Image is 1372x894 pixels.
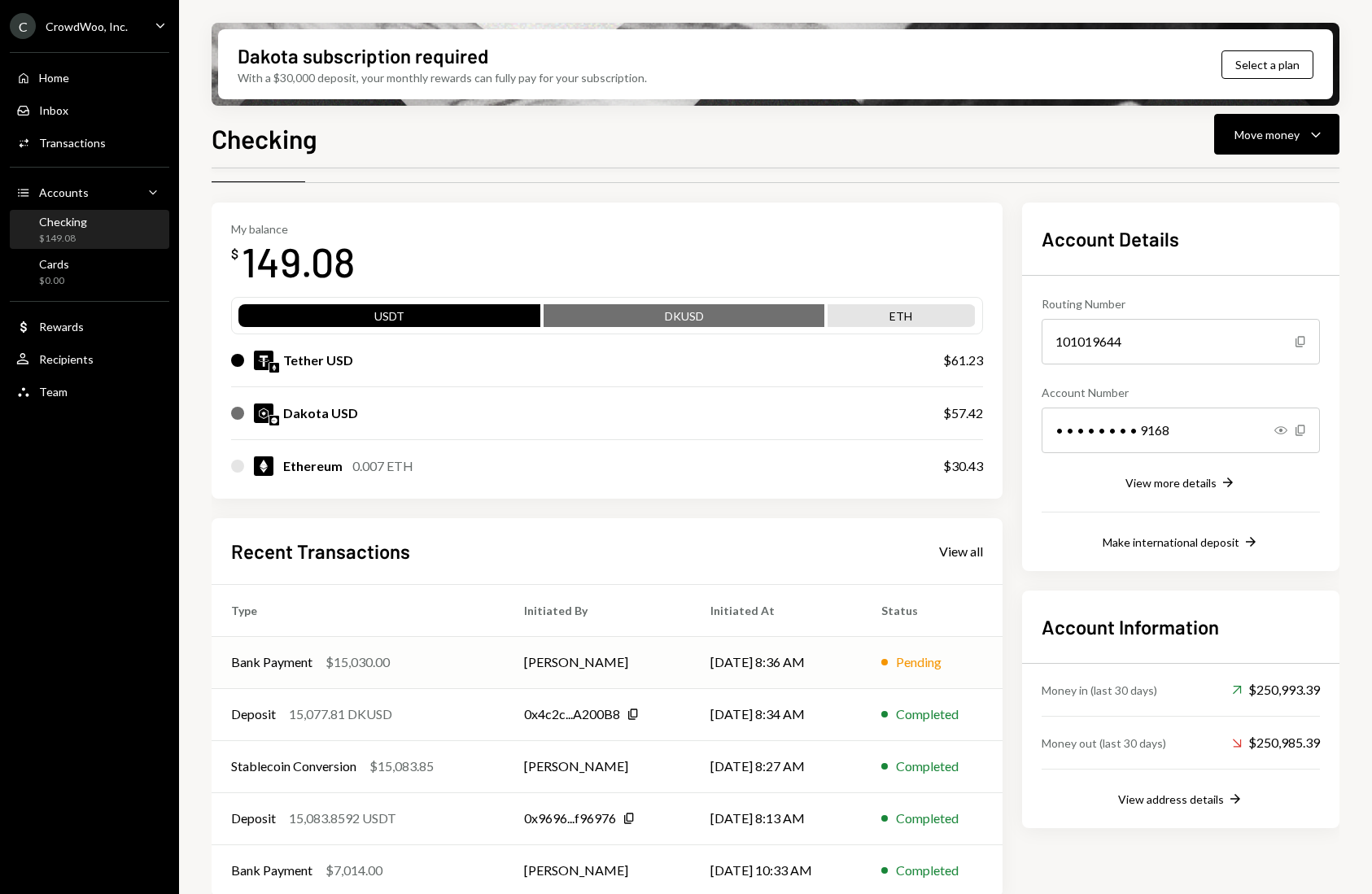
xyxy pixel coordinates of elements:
[524,704,620,724] div: 0x4c2c...A200B8
[939,543,983,560] div: View all
[238,69,647,86] div: With a $30,000 deposit, your monthly rewards can fully pay for your subscription.
[269,363,279,373] img: ethereum-mainnet
[862,584,1003,636] th: Status
[46,20,128,33] div: CrowdWoo, Inc.
[283,456,343,476] div: Ethereum
[1234,126,1300,143] div: Move money
[505,740,692,792] td: [PERSON_NAME]
[238,42,488,69] div: Dakota subscription required
[896,652,942,672] div: Pending
[939,542,983,560] a: View all
[1042,225,1320,252] h2: Account Details
[1125,476,1217,490] div: View more details
[231,538,410,565] h2: Recent Transactions
[231,704,276,724] div: Deposit
[896,757,959,776] div: Completed
[691,584,861,636] th: Initiated At
[39,71,69,85] div: Home
[10,344,169,373] a: Recipients
[254,403,273,423] img: DKUSD
[1042,319,1320,364] div: 101019644
[1042,408,1320,453] div: • • • • • • • • 9168
[1103,534,1259,552] button: Make international deposit
[10,312,169,341] a: Rewards
[1042,735,1166,752] div: Money out (last 30 days)
[505,636,692,688] td: [PERSON_NAME]
[1042,682,1157,699] div: Money in (last 30 days)
[943,403,983,423] div: $57.42
[39,215,87,229] div: Checking
[39,274,69,288] div: $0.00
[39,232,87,246] div: $149.08
[828,307,975,330] div: ETH
[691,740,861,792] td: [DATE] 8:27 AM
[231,246,238,262] div: $
[691,688,861,740] td: [DATE] 8:34 AM
[39,103,68,117] div: Inbox
[10,128,169,157] a: Transactions
[10,13,36,39] div: C
[524,809,616,828] div: 0x9696...f96976
[1232,680,1320,700] div: $250,993.39
[212,584,505,636] th: Type
[943,456,983,476] div: $30.43
[326,861,382,880] div: $7,014.00
[212,122,317,155] h1: Checking
[896,861,959,880] div: Completed
[10,377,169,406] a: Team
[369,757,434,776] div: $15,083.85
[231,861,312,880] div: Bank Payment
[1118,792,1224,806] div: View address details
[1042,384,1320,401] div: Account Number
[254,351,273,370] img: USDT
[1042,295,1320,312] div: Routing Number
[1118,791,1243,809] button: View address details
[326,652,390,672] div: $15,030.00
[505,584,692,636] th: Initiated By
[1221,50,1313,79] button: Select a plan
[10,177,169,207] a: Accounts
[10,252,169,291] a: Cards$0.00
[283,351,353,370] div: Tether USD
[39,385,68,399] div: Team
[10,95,169,124] a: Inbox
[1214,114,1339,155] button: Move money
[289,704,392,724] div: 15,077.81 DKUSD
[231,222,355,236] div: My balance
[269,416,279,425] img: base-mainnet
[896,809,959,828] div: Completed
[242,236,355,287] div: 149.08
[238,307,540,330] div: USDT
[1042,613,1320,640] h2: Account Information
[231,757,356,776] div: Stablecoin Conversion
[691,792,861,844] td: [DATE] 8:13 AM
[283,403,358,423] div: Dakota USD
[352,456,413,476] div: 0.007 ETH
[691,636,861,688] td: [DATE] 8:36 AM
[943,351,983,370] div: $61.23
[39,257,69,271] div: Cards
[10,63,169,92] a: Home
[254,456,273,476] img: ETH
[896,704,959,724] div: Completed
[231,652,312,672] div: Bank Payment
[1232,733,1320,752] div: $250,985.39
[10,210,169,249] a: Checking$149.08
[231,809,276,828] div: Deposit
[1125,474,1236,492] button: View more details
[39,136,106,150] div: Transactions
[1103,535,1239,549] div: Make international deposit
[39,185,89,199] div: Accounts
[39,352,94,366] div: Recipients
[39,320,84,334] div: Rewards
[289,809,396,828] div: 15,083.8592 USDT
[544,307,824,330] div: DKUSD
